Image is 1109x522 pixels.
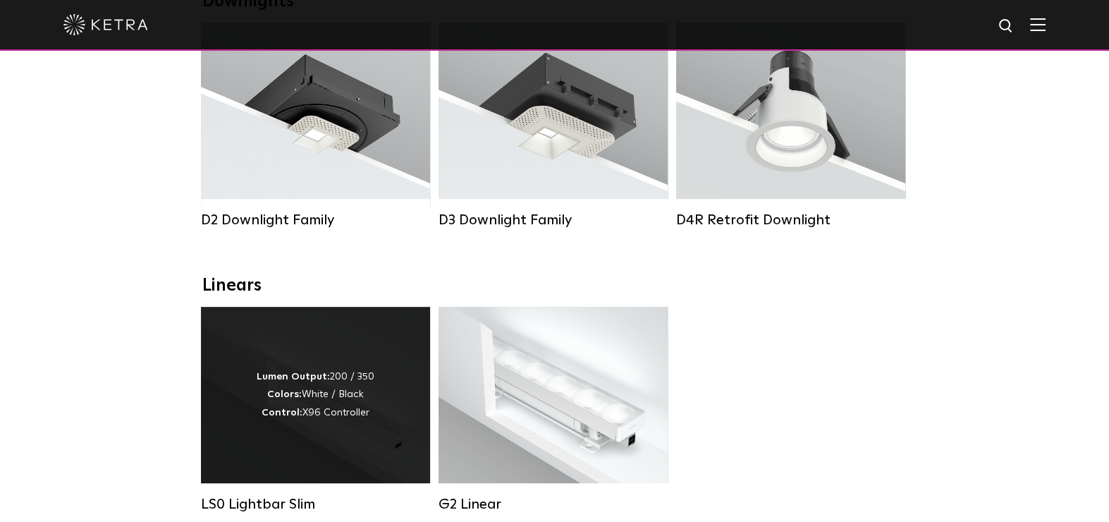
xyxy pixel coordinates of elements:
div: 200 / 350 White / Black X96 Controller [257,368,374,422]
div: D3 Downlight Family [439,212,668,229]
div: D2 Downlight Family [201,212,430,229]
div: Linears [202,276,907,296]
strong: Colors: [267,389,302,399]
div: LS0 Lightbar Slim [201,496,430,513]
img: Hamburger%20Nav.svg [1030,18,1046,31]
a: D4R Retrofit Downlight Lumen Output:800Colors:White / BlackBeam Angles:15° / 25° / 40° / 60°Watta... [676,23,905,229]
a: LS0 Lightbar Slim Lumen Output:200 / 350Colors:White / BlackControl:X96 Controller [201,307,430,513]
a: G2 Linear Lumen Output:400 / 700 / 1000Colors:WhiteBeam Angles:Flood / [GEOGRAPHIC_DATA] / Narrow... [439,307,668,513]
div: D4R Retrofit Downlight [676,212,905,229]
strong: Control: [262,408,302,418]
strong: Lumen Output: [257,372,330,382]
div: G2 Linear [439,496,668,513]
a: D2 Downlight Family Lumen Output:1200Colors:White / Black / Gloss Black / Silver / Bronze / Silve... [201,23,430,229]
img: ketra-logo-2019-white [63,14,148,35]
a: D3 Downlight Family Lumen Output:700 / 900 / 1100Colors:White / Black / Silver / Bronze / Paintab... [439,23,668,229]
img: search icon [998,18,1015,35]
